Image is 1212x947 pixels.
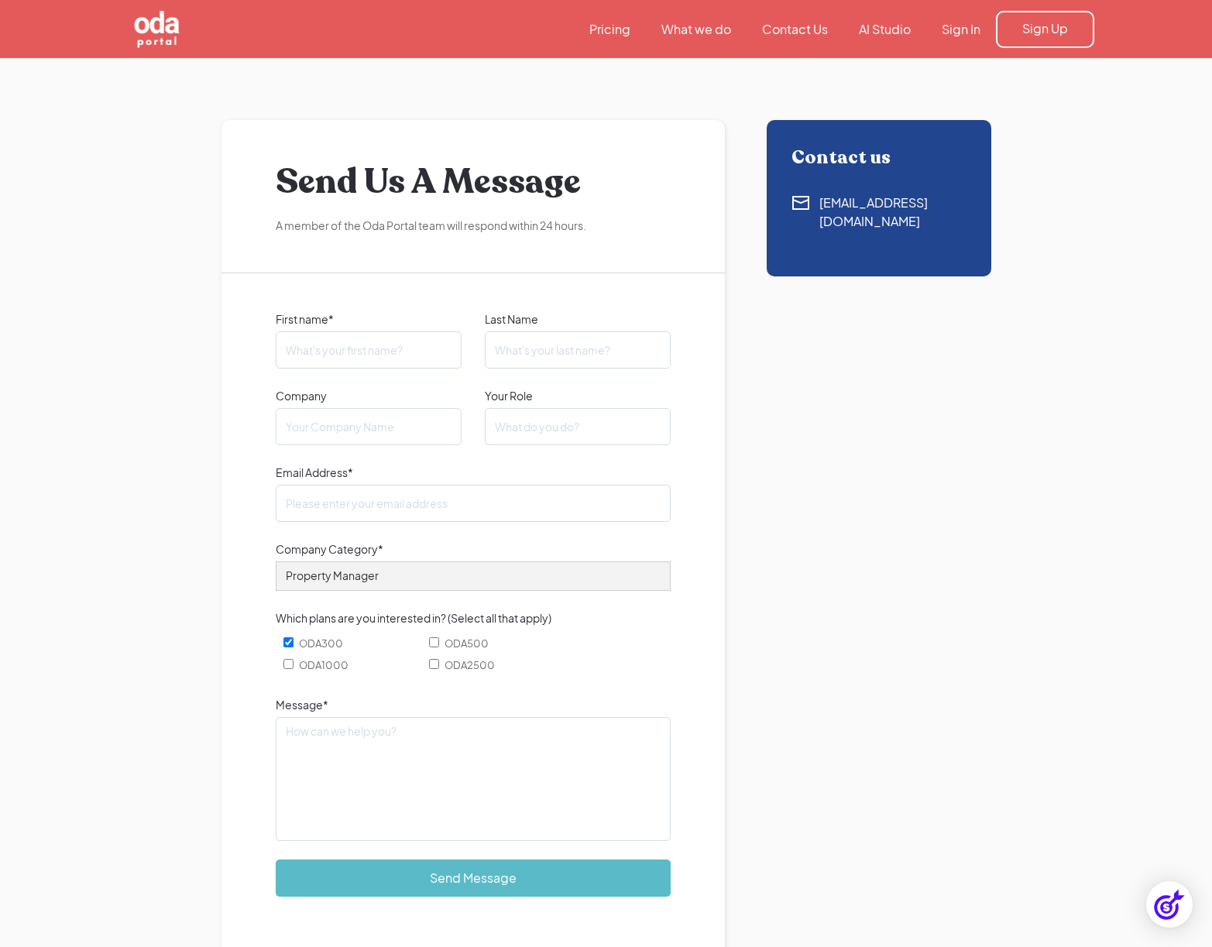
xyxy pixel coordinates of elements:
input: What do you do? [485,408,671,445]
div: Sign Up [1022,20,1068,37]
input: Your Company Name [276,408,462,445]
h1: Send Us A Message [276,159,671,205]
label: Which plans are you interested in? (Select all that apply) [276,609,671,626]
input: ODA300 [283,637,294,647]
a: What we do [646,21,747,38]
label: First name* [276,311,462,328]
label: Your Role [485,387,671,404]
a: Sign In [926,21,996,38]
input: Please enter your email address [276,485,671,522]
label: Email Address* [276,464,671,481]
label: Company Category* [276,540,671,558]
a: Sign Up [996,11,1094,48]
a: AI Studio [843,21,926,38]
span: ODA500 [445,635,489,652]
div: Contact us [791,147,967,169]
span: ODA2500 [445,657,495,674]
label: Last Name [485,311,671,328]
input: ODA1000 [283,659,294,669]
input: What's your first name? [276,331,462,369]
a: Pricing [574,21,646,38]
a: Contact using email[EMAIL_ADDRESS][DOMAIN_NAME] [791,194,967,231]
input: What's your last name? [485,331,671,369]
input: Send Message [276,860,671,897]
div: [EMAIL_ADDRESS][DOMAIN_NAME] [819,194,967,231]
a: home [118,9,266,50]
input: ODA500 [429,637,439,647]
label: Company [276,387,462,404]
div: A member of the Oda Portal team will respond within 24 hours. [276,218,671,234]
input: ODA2500 [429,659,439,669]
span: ODA1000 [299,657,348,674]
label: Message* [276,696,671,713]
span: ODA300 [299,635,343,652]
img: Contact using email [791,194,810,212]
a: Contact Us [747,21,843,38]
